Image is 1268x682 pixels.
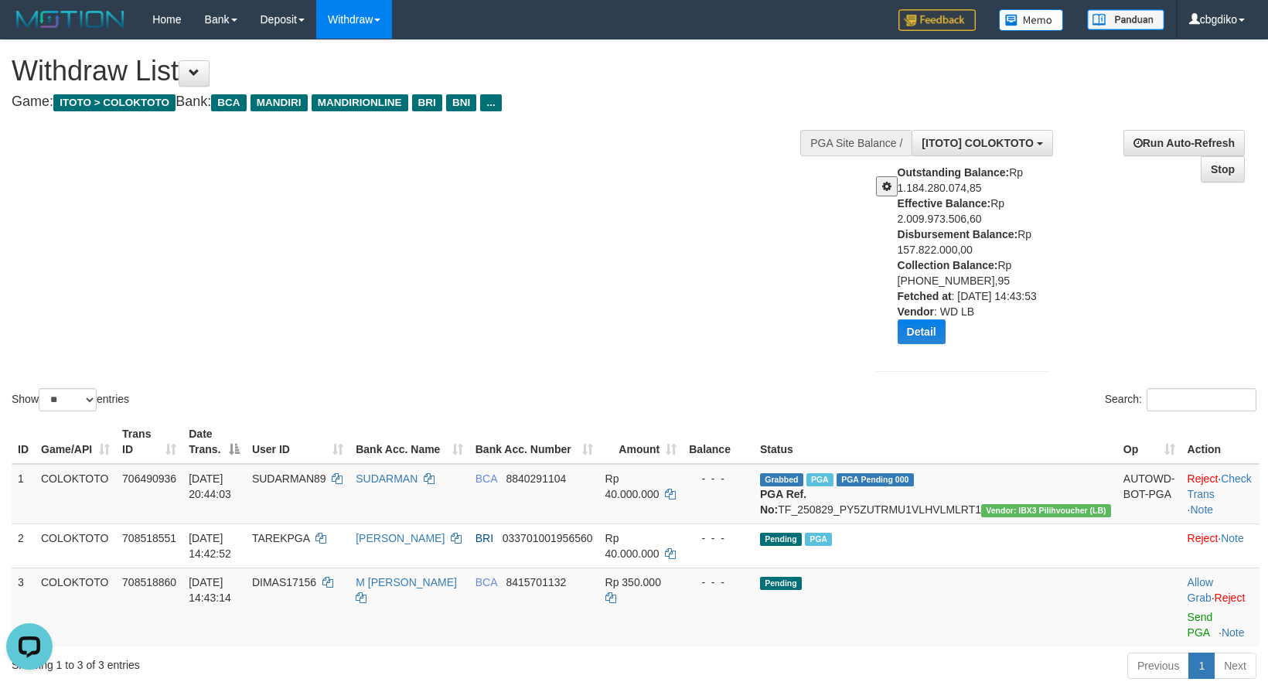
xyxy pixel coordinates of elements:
[12,651,516,673] div: Showing 1 to 3 of 3 entries
[898,290,952,302] b: Fetched at
[1087,9,1164,30] img: panduan.png
[689,530,748,546] div: - - -
[1127,653,1189,679] a: Previous
[1181,523,1259,568] td: ·
[122,532,176,544] span: 708518551
[475,472,497,485] span: BCA
[469,420,599,464] th: Bank Acc. Number: activate to sort column ascending
[1123,130,1245,156] a: Run Auto-Refresh
[252,532,309,544] span: TAREKPGA
[898,228,1018,240] b: Disbursement Balance:
[1201,156,1245,182] a: Stop
[412,94,442,111] span: BRI
[480,94,501,111] span: ...
[1188,611,1213,639] a: Send PGA
[12,388,129,411] label: Show entries
[246,420,349,464] th: User ID: activate to sort column ascending
[189,532,231,560] span: [DATE] 14:42:52
[189,472,231,500] span: [DATE] 20:44:03
[53,94,176,111] span: ITOTO > COLOKTOTO
[760,473,803,486] span: Grabbed
[981,504,1111,517] span: Vendor URL: https://dashboard.q2checkout.com/secure
[506,576,566,588] span: Copy 8415701132 to clipboard
[506,472,566,485] span: Copy 8840291104 to clipboard
[912,130,1052,156] button: [ITOTO] COLOKTOTO
[689,471,748,486] div: - - -
[898,165,1061,356] div: Rp 1.184.280.074,85 Rp 2.009.973.506,60 Rp 157.822.000,00 Rp [PHONE_NUMBER],95 : [DATE] 14:43:53 ...
[754,464,1117,524] td: TF_250829_PY5ZUTRMU1VLHVLMLRT1
[898,305,934,318] b: Vendor
[1214,653,1256,679] a: Next
[683,420,754,464] th: Balance
[35,568,116,646] td: COLOKTOTO
[1222,626,1245,639] a: Note
[12,8,129,31] img: MOTION_logo.png
[12,94,830,110] h4: Game: Bank:
[446,94,476,111] span: BNI
[999,9,1064,31] img: Button%20Memo.svg
[1188,576,1213,604] a: Allow Grab
[251,94,308,111] span: MANDIRI
[1147,388,1256,411] input: Search:
[760,488,806,516] b: PGA Ref. No:
[12,420,35,464] th: ID
[605,532,660,560] span: Rp 40.000.000
[760,533,802,546] span: Pending
[1221,532,1244,544] a: Note
[689,575,748,590] div: - - -
[760,577,802,590] span: Pending
[122,576,176,588] span: 708518860
[503,532,593,544] span: Copy 033701001956560 to clipboard
[475,576,497,588] span: BCA
[312,94,408,111] span: MANDIRIONLINE
[1181,568,1259,646] td: ·
[898,166,1010,179] b: Outstanding Balance:
[122,472,176,485] span: 706490936
[1117,420,1181,464] th: Op: activate to sort column ascending
[189,576,231,604] span: [DATE] 14:43:14
[1105,388,1256,411] label: Search:
[605,472,660,500] span: Rp 40.000.000
[475,532,493,544] span: BRI
[599,420,683,464] th: Amount: activate to sort column ascending
[806,473,833,486] span: Marked by cbgkecap
[1181,464,1259,524] td: · ·
[252,472,326,485] span: SUDARMAN89
[805,533,832,546] span: PGA
[1215,592,1246,604] a: Reject
[12,568,35,646] td: 3
[898,9,976,31] img: Feedback.jpg
[1188,653,1215,679] a: 1
[116,420,182,464] th: Trans ID: activate to sort column ascending
[898,259,998,271] b: Collection Balance:
[6,6,53,53] button: Open LiveChat chat widget
[898,319,946,344] button: Detail
[12,56,830,87] h1: Withdraw List
[1117,464,1181,524] td: AUTOWD-BOT-PGA
[356,576,457,588] a: M [PERSON_NAME]
[39,388,97,411] select: Showentries
[1188,472,1252,500] a: Check Trans
[1188,532,1219,544] a: Reject
[922,137,1033,149] span: [ITOTO] COLOKTOTO
[605,576,661,588] span: Rp 350.000
[252,576,316,588] span: DIMAS17156
[211,94,246,111] span: BCA
[800,130,912,156] div: PGA Site Balance /
[837,473,914,486] span: PGA Pending
[1188,472,1219,485] a: Reject
[1181,420,1259,464] th: Action
[35,523,116,568] td: COLOKTOTO
[12,523,35,568] td: 2
[356,472,418,485] a: SUDARMAN
[1190,503,1213,516] a: Note
[35,420,116,464] th: Game/API: activate to sort column ascending
[12,464,35,524] td: 1
[349,420,469,464] th: Bank Acc. Name: activate to sort column ascending
[898,197,991,210] b: Effective Balance:
[754,420,1117,464] th: Status
[1188,576,1215,604] span: ·
[356,532,445,544] a: [PERSON_NAME]
[35,464,116,524] td: COLOKTOTO
[182,420,246,464] th: Date Trans.: activate to sort column descending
